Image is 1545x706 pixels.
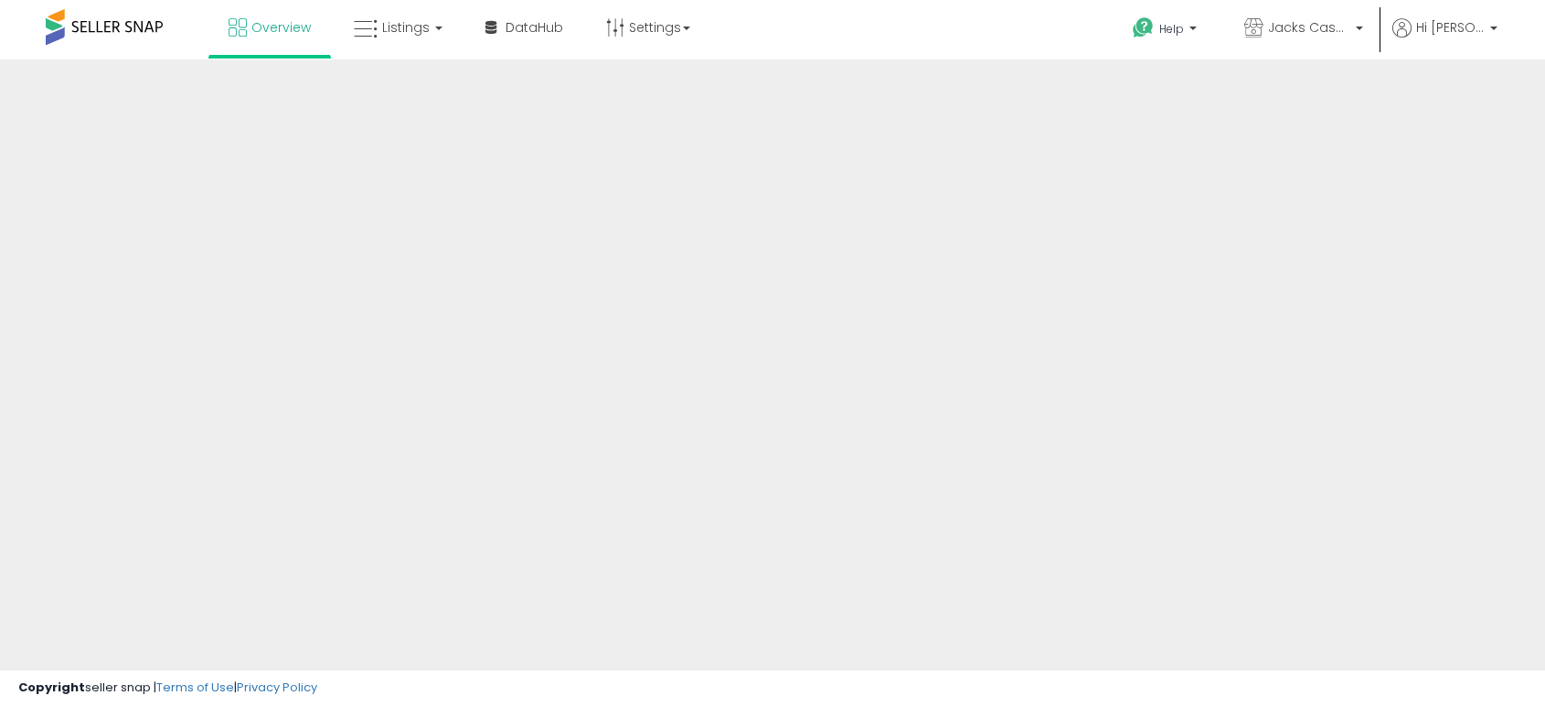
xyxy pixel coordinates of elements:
[1118,3,1215,59] a: Help
[1416,18,1485,37] span: Hi [PERSON_NAME]
[1159,21,1184,37] span: Help
[382,18,430,37] span: Listings
[1132,16,1155,39] i: Get Help
[506,18,563,37] span: DataHub
[1392,18,1497,59] a: Hi [PERSON_NAME]
[18,679,85,696] strong: Copyright
[237,679,317,696] a: Privacy Policy
[251,18,311,37] span: Overview
[156,679,234,696] a: Terms of Use
[18,679,317,697] div: seller snap | |
[1268,18,1350,37] span: Jacks Cases & [PERSON_NAME]'s Closet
